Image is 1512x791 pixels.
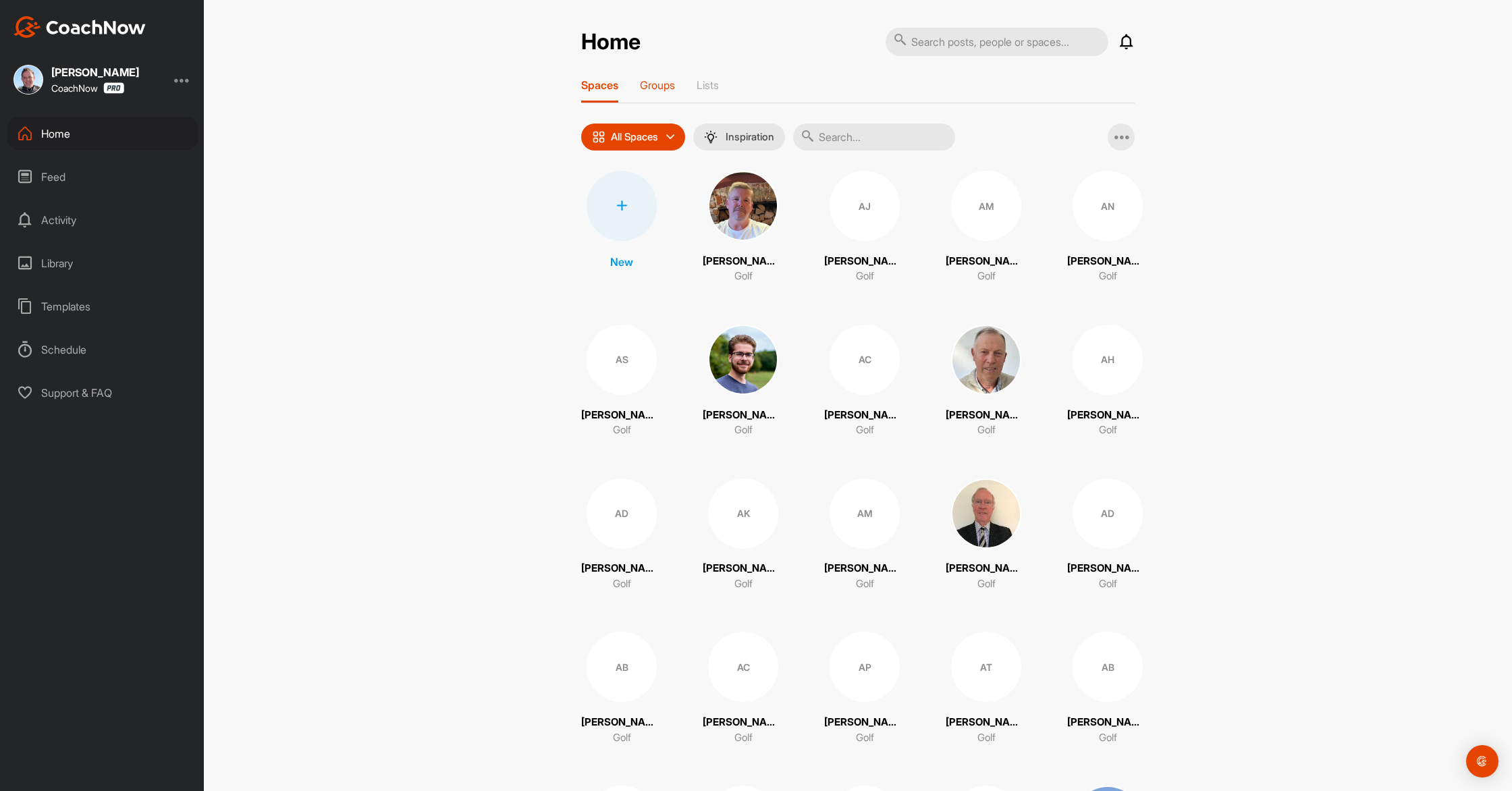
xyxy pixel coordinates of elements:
p: Golf [613,730,631,746]
p: Golf [856,730,874,746]
p: [PERSON_NAME] [581,561,662,576]
p: Golf [856,269,874,284]
a: AN[PERSON_NAME]Golf [1067,171,1148,284]
div: AC [708,632,778,702]
a: AD[PERSON_NAME]Golf [1067,479,1148,592]
img: menuIcon [704,130,718,144]
p: Golf [734,576,753,592]
div: Activity [7,203,198,237]
p: Golf [613,576,631,592]
a: AB[PERSON_NAME]Golf [581,632,662,745]
a: AJ[PERSON_NAME]Golf [824,171,905,284]
div: Schedule [7,333,198,366]
div: Home [7,117,198,151]
a: AM[PERSON_NAME]Golf [824,479,905,592]
a: AP[PERSON_NAME]Golf [824,632,905,745]
div: [PERSON_NAME] [51,67,139,78]
p: [PERSON_NAME] [703,715,784,730]
p: [PERSON_NAME] [1067,254,1148,269]
a: [PERSON_NAME]Golf [703,171,784,284]
p: Golf [856,576,874,592]
img: square_8a865543d8320fe08d5b1f021c8a1169.jpg [708,325,778,395]
div: CoachNow [51,82,124,94]
p: Golf [734,730,753,746]
h2: Home [581,29,641,55]
img: square_64ee882e6eb691ac0f1f1a7a229ee97b.jpg [951,325,1021,395]
div: Feed [7,160,198,194]
div: AJ [830,171,900,241]
div: Open Intercom Messenger [1466,745,1498,778]
p: [PERSON_NAME] [824,408,905,423]
div: AK [708,479,778,549]
p: [PERSON_NAME] [824,254,905,269]
p: Golf [1099,269,1117,284]
a: AC[PERSON_NAME]Golf [824,325,905,438]
p: Golf [1099,422,1117,438]
div: Library [7,246,198,280]
a: AB[PERSON_NAME]Golf [1067,632,1148,745]
a: AD[PERSON_NAME]Golf [581,479,662,592]
div: AB [587,632,657,702]
p: [PERSON_NAME] [581,715,662,730]
p: [PERSON_NAME] [946,254,1027,269]
p: Groups [640,78,675,92]
div: AM [830,479,900,549]
input: Search... [793,124,955,151]
p: [PERSON_NAME] [1067,561,1148,576]
p: Golf [977,576,996,592]
div: AM [951,171,1021,241]
p: [PERSON_NAME] [824,715,905,730]
p: Golf [977,730,996,746]
p: [PERSON_NAME] [946,715,1027,730]
div: AN [1073,171,1143,241]
a: AK[PERSON_NAME]Golf [703,479,784,592]
img: square_850abf0e721d9d24e97d476f93af3693.jpg [951,479,1021,549]
div: AT [951,632,1021,702]
p: Golf [734,422,753,438]
p: Golf [734,269,753,284]
p: Golf [613,422,631,438]
p: [PERSON_NAME] Mieville [946,561,1027,576]
a: AM[PERSON_NAME]Golf [946,171,1027,284]
p: [PERSON_NAME] [703,561,784,576]
a: [PERSON_NAME]Golf [946,325,1027,438]
a: AC[PERSON_NAME]Golf [703,632,784,745]
div: Templates [7,290,198,323]
p: Spaces [581,78,618,92]
input: Search posts, people or spaces... [886,28,1108,56]
p: Inspiration [726,132,774,142]
a: AH[PERSON_NAME]Golf [1067,325,1148,438]
p: New [610,254,633,270]
div: AD [587,479,657,549]
p: Golf [1099,576,1117,592]
p: [PERSON_NAME] [946,408,1027,423]
p: [PERSON_NAME] [581,408,662,423]
p: [PERSON_NAME] [824,561,905,576]
p: [PERSON_NAME] [703,408,784,423]
p: [PERSON_NAME] [703,254,784,269]
img: icon [592,130,605,144]
div: AB [1073,632,1143,702]
p: [PERSON_NAME] [1067,715,1148,730]
p: [PERSON_NAME] [1067,408,1148,423]
img: CoachNow Pro [103,82,124,94]
div: AD [1073,479,1143,549]
div: AH [1073,325,1143,395]
a: AT[PERSON_NAME]Golf [946,632,1027,745]
p: Golf [856,422,874,438]
a: AS[PERSON_NAME]Golf [581,325,662,438]
div: AS [587,325,657,395]
p: All Spaces [611,132,658,142]
p: Golf [977,422,996,438]
img: square_737c1c7bdaa4570aae62516724f776e2.jpg [13,65,43,94]
div: AP [830,632,900,702]
a: [PERSON_NAME] MievilleGolf [946,479,1027,592]
p: Golf [1099,730,1117,746]
p: Lists [697,78,719,92]
img: square_c81a2a7ae35c6d43eec1fd1d987f2544.jpg [708,171,778,241]
div: AC [830,325,900,395]
img: CoachNow [13,16,146,38]
div: Support & FAQ [7,376,198,410]
a: [PERSON_NAME]Golf [703,325,784,438]
p: Golf [977,269,996,284]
